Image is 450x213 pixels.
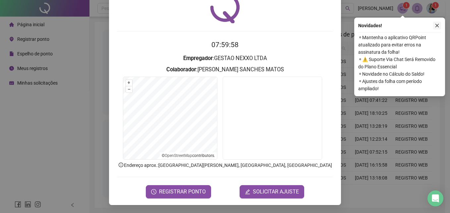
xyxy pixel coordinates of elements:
button: + [126,80,132,86]
span: REGISTRAR PONTO [159,188,206,196]
h3: : GESTAO NEXXO LTDA [117,54,333,63]
strong: Empregador [183,55,213,61]
time: 07:59:58 [211,41,239,49]
span: ⚬ Ajustes da folha com período ampliado! [358,78,441,92]
a: OpenStreetMap [165,153,192,158]
li: © contributors. [162,153,215,158]
span: close [435,23,439,28]
span: ⚬ Novidade no Cálculo do Saldo! [358,70,441,78]
button: – [126,86,132,93]
span: SOLICITAR AJUSTE [253,188,299,196]
button: REGISTRAR PONTO [146,185,211,198]
div: Open Intercom Messenger [427,190,443,206]
h3: : [PERSON_NAME] SANCHES MATOS [117,65,333,74]
span: ⚬ Mantenha o aplicativo QRPoint atualizado para evitar erros na assinatura da folha! [358,34,441,56]
p: Endereço aprox. : [GEOGRAPHIC_DATA][PERSON_NAME], [GEOGRAPHIC_DATA], [GEOGRAPHIC_DATA] [117,162,333,169]
span: info-circle [118,162,124,168]
span: ⚬ ⚠️ Suporte Via Chat Será Removido do Plano Essencial [358,56,441,70]
span: clock-circle [151,189,156,194]
span: edit [245,189,250,194]
button: editSOLICITAR AJUSTE [240,185,304,198]
span: Novidades ! [358,22,382,29]
strong: Colaborador [166,66,196,73]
